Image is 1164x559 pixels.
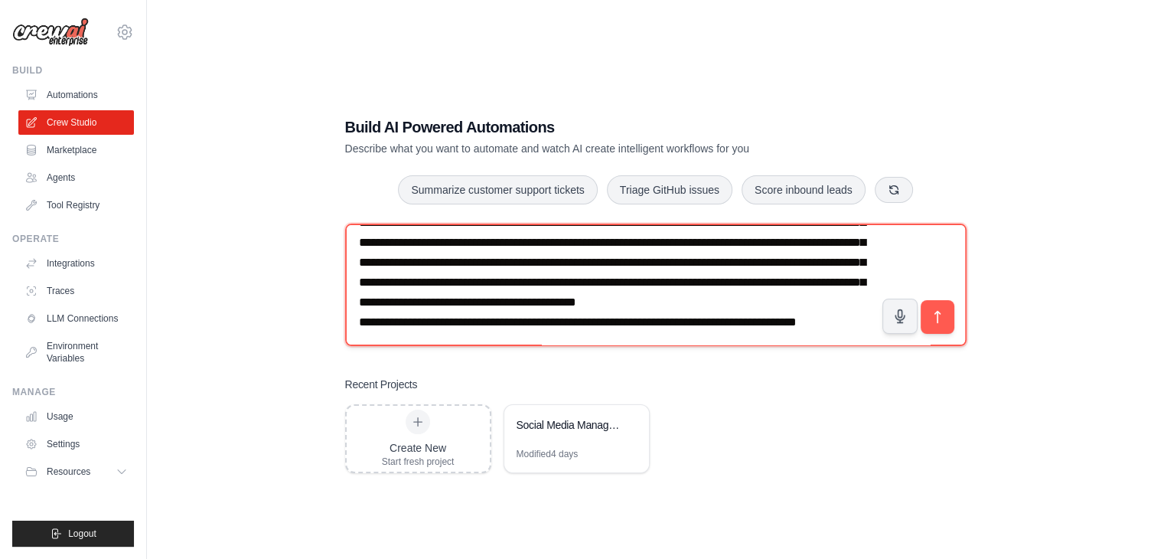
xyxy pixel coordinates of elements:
div: Social Media Management Automation [517,417,621,433]
a: Traces [18,279,134,303]
div: Modified 4 days [517,448,579,460]
h3: Recent Projects [345,377,418,392]
button: Triage GitHub issues [607,175,732,204]
a: Usage [18,404,134,429]
button: Resources [18,459,134,484]
a: Crew Studio [18,110,134,135]
a: Tool Registry [18,193,134,217]
button: Click to speak your automation idea [882,299,918,334]
div: Operate [12,233,134,245]
span: Resources [47,466,90,478]
button: Summarize customer support tickets [398,175,597,204]
iframe: Chat Widget [1087,485,1164,559]
a: Marketplace [18,138,134,162]
span: Logout [68,528,96,540]
div: Manage [12,386,134,398]
a: Settings [18,432,134,456]
a: LLM Connections [18,306,134,331]
button: Score inbound leads [742,175,866,204]
div: Build [12,64,134,77]
a: Agents [18,165,134,190]
button: Get new suggestions [875,177,913,203]
a: Environment Variables [18,334,134,371]
a: Automations [18,83,134,107]
p: Describe what you want to automate and watch AI create intelligent workflows for you [345,141,859,156]
img: Logo [12,18,89,47]
div: Start fresh project [382,456,455,468]
a: Integrations [18,251,134,276]
div: Create New [382,440,455,456]
h1: Build AI Powered Automations [345,116,859,138]
button: Logout [12,521,134,547]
